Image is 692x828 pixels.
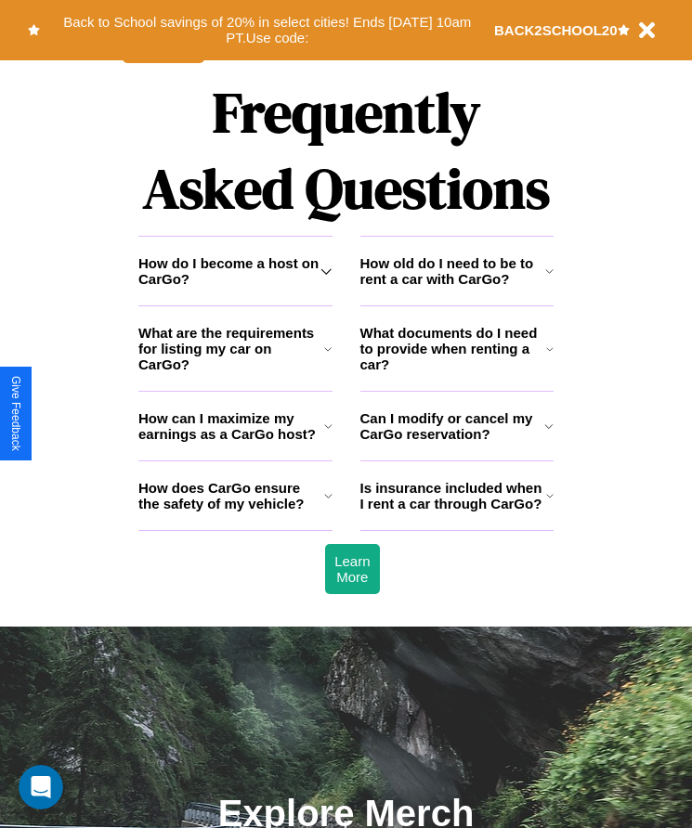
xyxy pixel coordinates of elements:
[360,325,547,372] h3: What documents do I need to provide when renting a car?
[360,255,545,287] h3: How old do I need to be to rent a car with CarGo?
[138,255,320,287] h3: How do I become a host on CarGo?
[325,544,379,594] button: Learn More
[19,765,63,809] iframe: Intercom live chat
[360,480,546,511] h3: Is insurance included when I rent a car through CarGo?
[138,480,324,511] h3: How does CarGo ensure the safety of my vehicle?
[494,22,618,38] b: BACK2SCHOOL20
[138,325,324,372] h3: What are the requirements for listing my car on CarGo?
[360,410,545,442] h3: Can I modify or cancel my CarGo reservation?
[9,376,22,451] div: Give Feedback
[138,65,554,236] h1: Frequently Asked Questions
[40,9,494,51] button: Back to School savings of 20% in select cities! Ends [DATE] 10am PT.Use code:
[138,410,324,442] h3: How can I maximize my earnings as a CarGo host?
